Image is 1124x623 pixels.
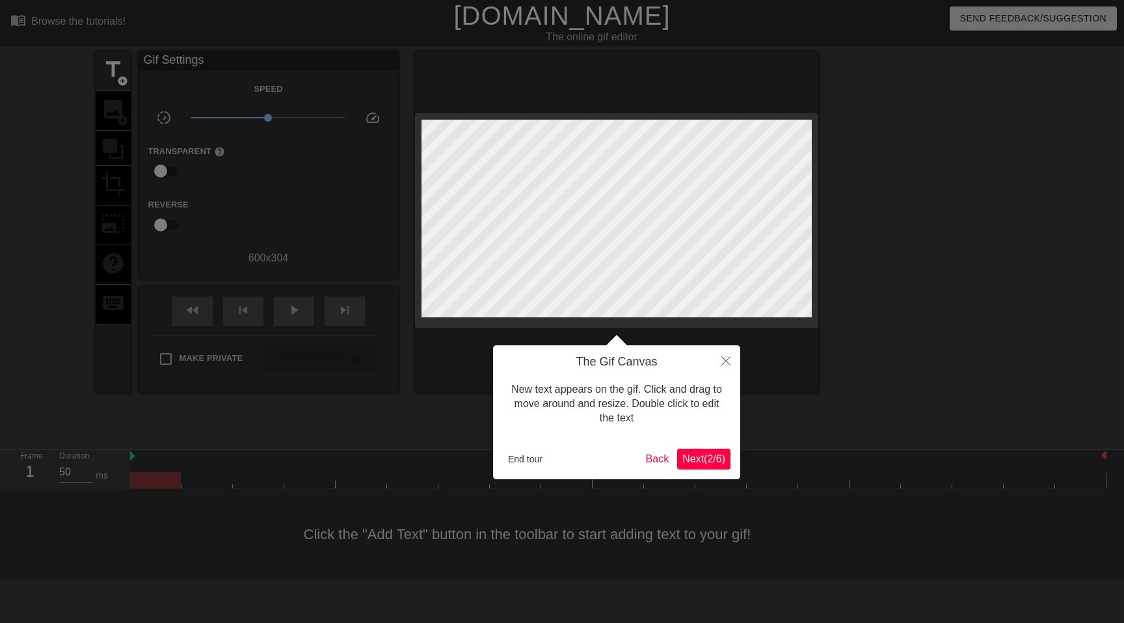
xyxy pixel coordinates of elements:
[503,369,730,439] div: New text appears on the gif. Click and drag to move around and resize. Double click to edit the text
[712,345,740,375] button: Close
[503,449,548,469] button: End tour
[682,453,725,464] span: Next ( 2 / 6 )
[641,449,675,470] button: Back
[503,355,730,369] h4: The Gif Canvas
[677,449,730,470] button: Next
